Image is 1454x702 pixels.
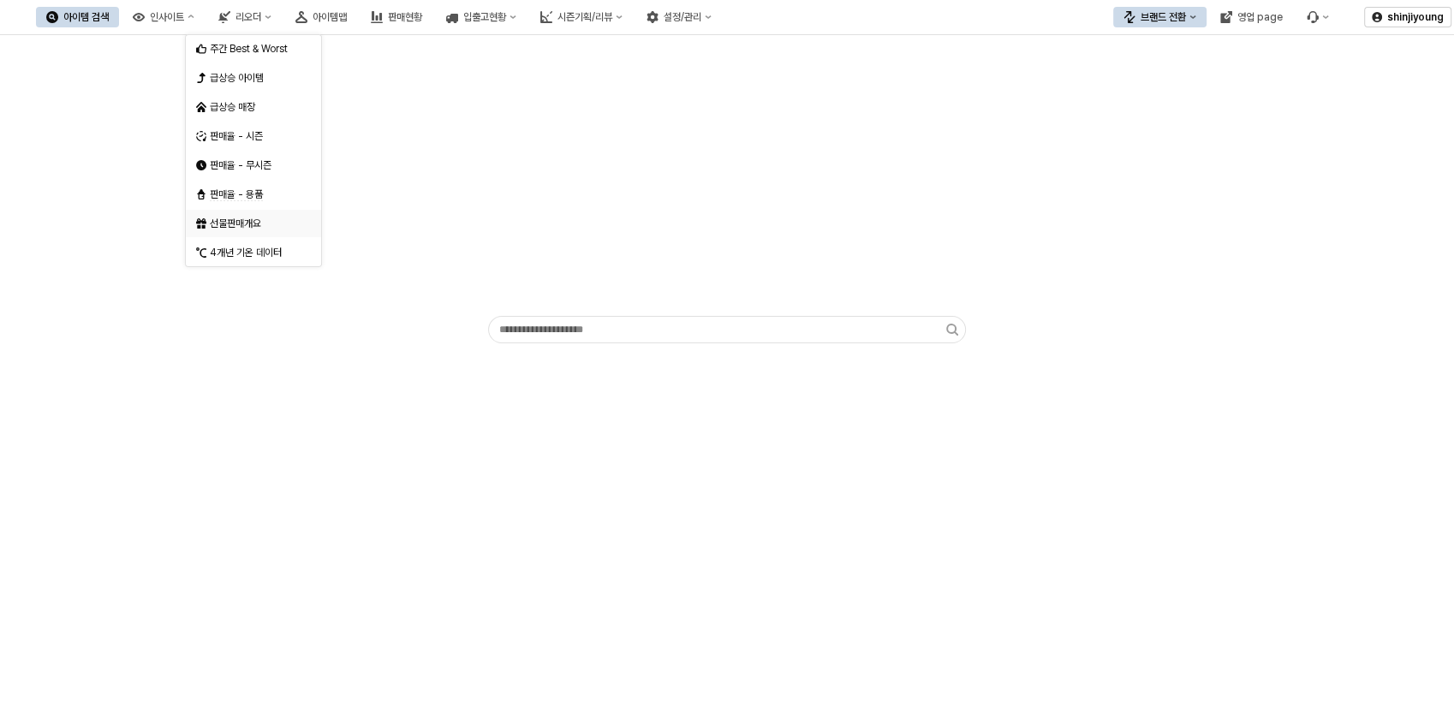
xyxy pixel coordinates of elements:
[463,11,506,23] div: 입출고현황
[1387,10,1444,24] p: shinjiyoung
[210,188,263,201] span: 판매율 - 용품
[1141,11,1186,23] div: 브랜드 전환
[1237,11,1283,23] div: 영업 page
[664,11,701,23] div: 설정/관리
[210,71,301,85] div: 급상승 아이템
[1210,7,1293,27] button: 영업 page
[1113,7,1207,27] button: 브랜드 전환
[1296,7,1339,27] div: 버그 제보 및 기능 개선 요청
[210,100,301,114] div: 급상승 매장
[1364,7,1451,27] button: shinjiyoung
[210,246,301,259] div: 4개년 기온 데이터
[210,158,301,172] div: 판매율 - 무시즌
[186,34,321,267] div: Select an option
[122,7,205,27] button: 인사이트
[210,42,301,56] div: 주간 Best & Worst
[235,11,261,23] div: 리오더
[436,7,527,27] button: 입출고현황
[210,129,301,143] div: 판매율 - 시즌
[361,7,432,27] button: 판매현황
[313,11,347,23] div: 아이템맵
[36,7,119,27] button: 아이템 검색
[530,7,633,27] button: 시즌기획/리뷰
[208,7,282,27] button: 리오더
[636,7,722,27] button: 설정/관리
[388,11,422,23] div: 판매현황
[150,11,184,23] div: 인사이트
[557,11,612,23] div: 시즌기획/리뷰
[63,11,109,23] div: 아이템 검색
[210,217,301,230] div: 선물판매개요
[285,7,357,27] button: 아이템맵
